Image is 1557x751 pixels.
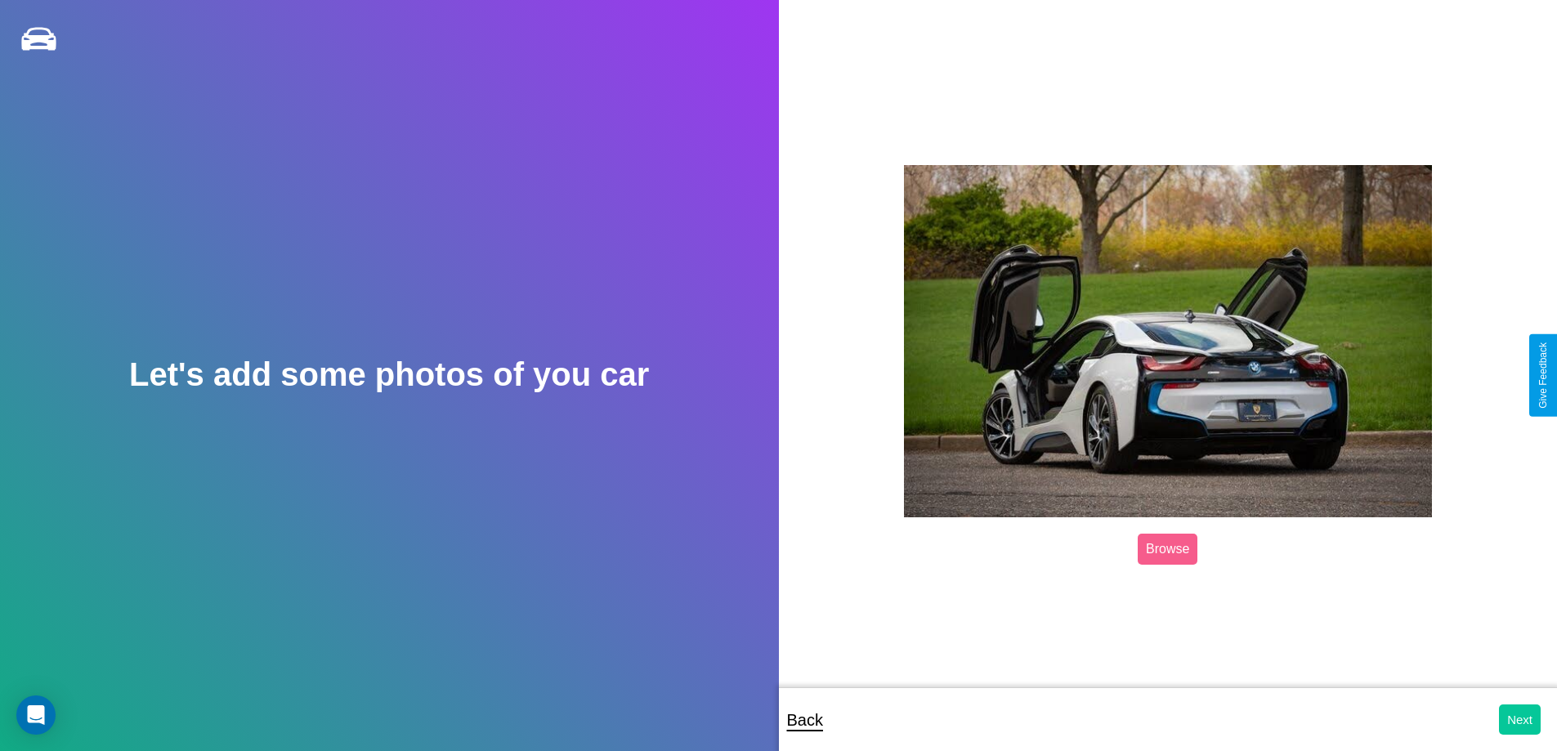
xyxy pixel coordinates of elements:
[16,695,56,735] div: Open Intercom Messenger
[1138,534,1197,565] label: Browse
[904,165,1432,517] img: posted
[787,705,823,735] p: Back
[129,356,649,393] h2: Let's add some photos of you car
[1537,342,1549,409] div: Give Feedback
[1499,704,1541,735] button: Next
